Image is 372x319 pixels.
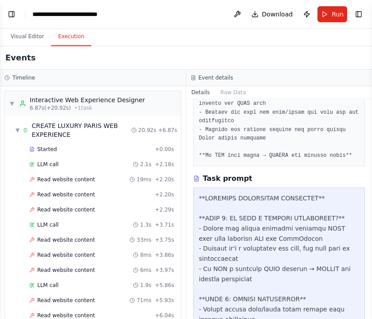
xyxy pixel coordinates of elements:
[37,312,95,319] span: Read website content
[317,6,347,22] button: Run
[155,282,174,289] span: + 5.86s
[138,127,157,134] span: 20.92s
[137,176,151,183] span: 19ms
[37,221,59,228] span: LLM call
[199,74,233,81] h3: Event details
[37,282,59,289] span: LLM call
[155,297,174,304] span: + 5.93s
[352,8,365,20] button: Show right sidebar
[262,10,293,19] span: Download
[16,127,20,134] span: ▼
[51,28,91,46] button: Execution
[155,191,174,198] span: + 2.20s
[248,6,297,22] button: Download
[32,10,119,19] nav: breadcrumb
[155,206,174,213] span: + 2.29s
[12,74,35,81] h3: Timeline
[155,251,174,259] span: + 3.86s
[74,104,92,112] span: • 1 task
[4,28,51,46] button: Visual Editor
[203,173,253,184] h3: Task prompt
[30,96,145,104] div: Interactive Web Experience Designer
[30,104,71,112] span: 6.87s (+20.92s)
[37,191,95,198] span: Read website content
[140,221,151,228] span: 1.3s
[155,221,174,228] span: + 3.71s
[137,236,151,243] span: 33ms
[158,127,177,134] span: + 6.87s
[5,52,35,64] h2: Events
[37,206,95,213] span: Read website content
[37,236,95,243] span: Read website content
[215,86,251,99] button: Raw Data
[155,161,174,168] span: + 2.18s
[140,267,152,274] span: 6ms
[37,251,95,259] span: Read website content
[155,176,174,183] span: + 2.20s
[37,297,95,304] span: Read website content
[9,100,15,107] span: ▼
[155,312,174,319] span: + 6.04s
[31,121,131,139] div: CREATE LUXURY PARIS WEB EXPERIENCE
[37,176,95,183] span: Read website content
[155,146,174,153] span: + 0.00s
[5,8,18,20] button: Show left sidebar
[140,251,152,259] span: 8ms
[332,10,344,19] span: Run
[155,236,174,243] span: + 3.75s
[140,161,151,168] span: 2.1s
[186,86,215,99] button: Details
[37,146,57,153] span: Started
[137,297,151,304] span: 71ms
[140,282,151,289] span: 1.9s
[37,267,95,274] span: Read website content
[37,161,59,168] span: LLM call
[155,267,174,274] span: + 3.97s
